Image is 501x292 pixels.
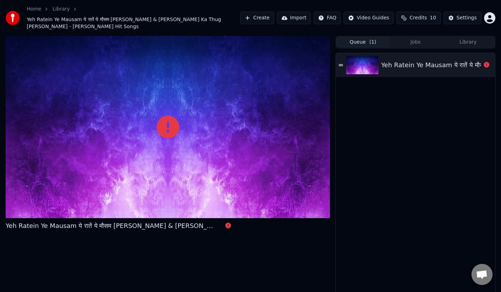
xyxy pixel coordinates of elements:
span: 10 [430,14,436,21]
span: Credits [409,14,427,21]
span: Yeh Ratein Ye Mausam ये रातें ये मौसम [PERSON_NAME] & [PERSON_NAME] Ka Thug [PERSON_NAME] - [PERS... [27,16,240,30]
div: Yeh Ratein Ye Mausam ये रातें ये मौसम [PERSON_NAME] & [PERSON_NAME] Ka Thug [PERSON_NAME] - [PERS... [6,221,217,231]
button: Settings [444,12,481,24]
button: FAQ [314,12,341,24]
a: Home [27,6,41,13]
button: Credits10 [396,12,440,24]
button: Jobs [389,37,442,47]
button: Video Guides [344,12,394,24]
div: Settings [457,14,477,21]
button: Create [240,12,274,24]
button: Library [442,37,494,47]
nav: breadcrumb [27,6,240,30]
img: youka [6,11,20,25]
a: Open chat [471,264,493,285]
span: ( 1 ) [369,39,376,46]
button: Queue [337,37,389,47]
a: Library [52,6,70,13]
button: Import [277,12,311,24]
